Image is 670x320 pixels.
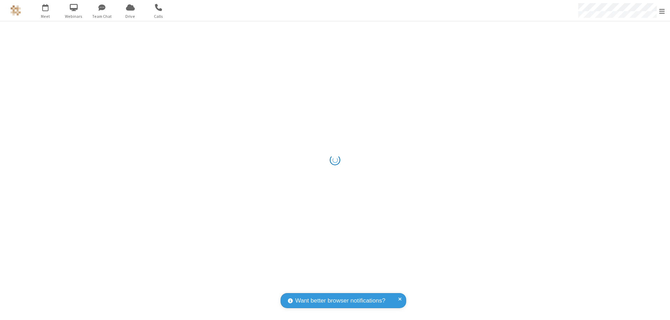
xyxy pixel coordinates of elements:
[10,5,21,16] img: QA Selenium DO NOT DELETE OR CHANGE
[61,13,87,20] span: Webinars
[89,13,115,20] span: Team Chat
[146,13,172,20] span: Calls
[32,13,59,20] span: Meet
[295,296,385,305] span: Want better browser notifications?
[117,13,143,20] span: Drive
